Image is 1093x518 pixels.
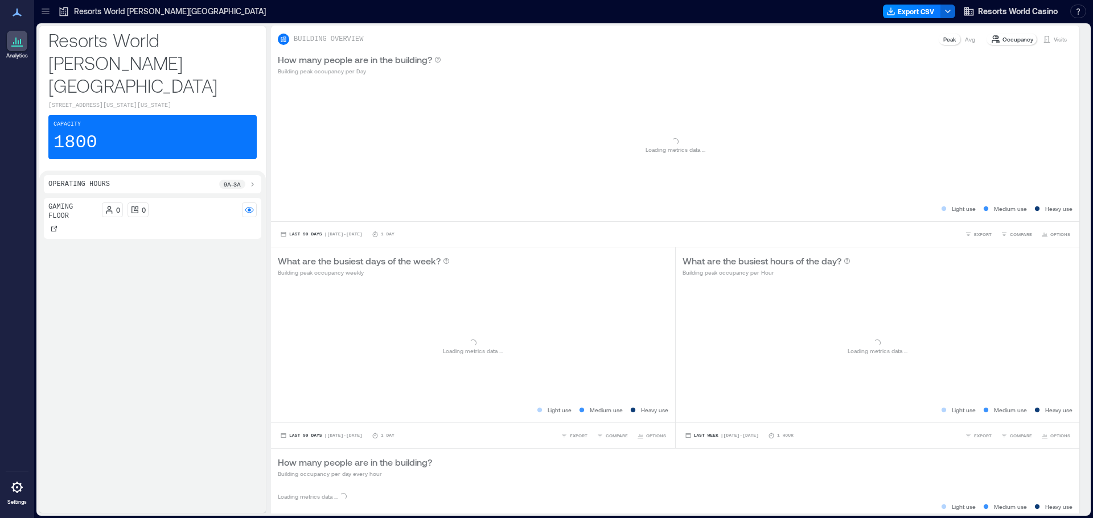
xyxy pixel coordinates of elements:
[1054,35,1067,44] p: Visits
[74,6,266,17] p: Resorts World [PERSON_NAME][GEOGRAPHIC_DATA]
[848,346,907,355] p: Loading metrics data ...
[7,499,27,505] p: Settings
[1045,405,1073,415] p: Heavy use
[590,405,623,415] p: Medium use
[3,27,31,63] a: Analytics
[116,205,120,214] p: 0
[48,28,257,97] p: Resorts World [PERSON_NAME][GEOGRAPHIC_DATA]
[1010,231,1032,238] span: COMPARE
[960,2,1061,20] button: Resorts World Casino
[965,35,975,44] p: Avg
[994,204,1027,213] p: Medium use
[963,229,994,240] button: EXPORT
[999,229,1034,240] button: COMPARE
[443,346,503,355] p: Loading metrics data ...
[142,205,146,214] p: 0
[278,67,441,76] p: Building peak occupancy per Day
[1045,502,1073,511] p: Heavy use
[952,405,976,415] p: Light use
[777,432,794,439] p: 1 Hour
[1039,430,1073,441] button: OPTIONS
[278,455,432,469] p: How many people are in the building?
[1010,432,1032,439] span: COMPARE
[278,469,432,478] p: Building occupancy per day every hour
[381,231,395,238] p: 1 Day
[6,52,28,59] p: Analytics
[994,405,1027,415] p: Medium use
[1045,204,1073,213] p: Heavy use
[594,430,630,441] button: COMPARE
[558,430,590,441] button: EXPORT
[54,120,81,129] p: Capacity
[278,492,338,501] p: Loading metrics data ...
[646,432,666,439] span: OPTIONS
[978,6,1058,17] span: Resorts World Casino
[683,430,761,441] button: Last Week |[DATE]-[DATE]
[48,180,110,189] p: Operating Hours
[943,35,956,44] p: Peak
[3,474,31,509] a: Settings
[641,405,668,415] p: Heavy use
[646,145,705,154] p: Loading metrics data ...
[548,405,572,415] p: Light use
[999,430,1034,441] button: COMPARE
[54,131,97,154] p: 1800
[224,180,241,189] p: 9a - 3a
[606,432,628,439] span: COMPARE
[963,430,994,441] button: EXPORT
[278,430,365,441] button: Last 90 Days |[DATE]-[DATE]
[570,432,587,439] span: EXPORT
[952,204,976,213] p: Light use
[381,432,395,439] p: 1 Day
[48,202,97,221] p: Gaming Floor
[635,430,668,441] button: OPTIONS
[1039,229,1073,240] button: OPTIONS
[278,254,441,268] p: What are the busiest days of the week?
[278,53,432,67] p: How many people are in the building?
[994,502,1027,511] p: Medium use
[1050,432,1070,439] span: OPTIONS
[1050,231,1070,238] span: OPTIONS
[48,101,257,110] p: [STREET_ADDRESS][US_STATE][US_STATE]
[974,231,992,238] span: EXPORT
[278,229,365,240] button: Last 90 Days |[DATE]-[DATE]
[883,5,941,18] button: Export CSV
[974,432,992,439] span: EXPORT
[278,268,450,277] p: Building peak occupancy weekly
[952,502,976,511] p: Light use
[1002,35,1033,44] p: Occupancy
[294,35,363,44] p: BUILDING OVERVIEW
[683,268,850,277] p: Building peak occupancy per Hour
[683,254,841,268] p: What are the busiest hours of the day?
